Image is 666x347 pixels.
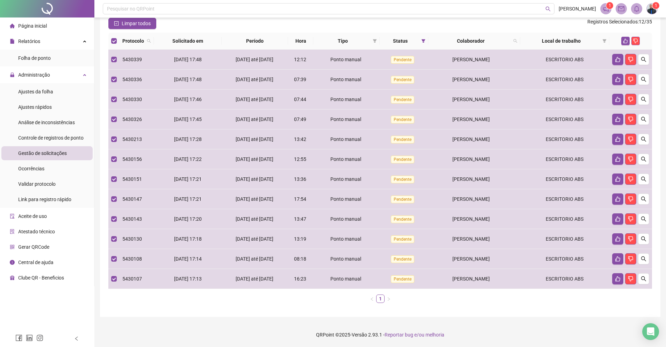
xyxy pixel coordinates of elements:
[18,135,84,141] span: Controle de registros de ponto
[652,2,659,9] sup: Atualize o seu contato no menu Meus Dados
[330,156,361,162] span: Ponto manual
[615,57,621,62] span: like
[10,72,15,77] span: lock
[236,77,273,82] span: [DATE] até [DATE]
[655,3,657,8] span: 1
[18,120,75,125] span: Análise de inconsistências
[122,256,142,262] span: 5430108
[452,97,490,102] span: [PERSON_NAME]
[559,5,596,13] span: [PERSON_NAME]
[603,6,609,12] span: notification
[520,70,609,90] td: ESCRITORIO ABS
[452,156,490,162] span: [PERSON_NAME]
[294,97,306,102] span: 07:44
[382,37,418,45] span: Status
[376,295,385,303] li: 1
[615,156,621,162] span: like
[647,3,657,14] img: 73806
[641,236,646,242] span: search
[10,23,15,28] span: home
[352,332,367,338] span: Versão
[18,229,55,234] span: Atestado técnico
[174,97,202,102] span: [DATE] 17:46
[520,249,609,269] td: ESCRITORIO ABS
[520,90,609,109] td: ESCRITORIO ABS
[174,236,202,242] span: [DATE] 17:18
[641,156,646,162] span: search
[641,176,646,182] span: search
[615,116,621,122] span: like
[606,2,613,9] sup: 1
[520,50,609,70] td: ESCRITORIO ABS
[294,196,306,202] span: 17:54
[452,196,490,202] span: [PERSON_NAME]
[641,216,646,222] span: search
[368,295,376,303] button: left
[236,176,273,182] span: [DATE] até [DATE]
[420,36,427,46] span: filter
[236,216,273,222] span: [DATE] até [DATE]
[391,275,414,283] span: Pendente
[452,176,490,182] span: [PERSON_NAME]
[174,216,202,222] span: [DATE] 17:20
[641,77,646,82] span: search
[122,156,142,162] span: 5430156
[147,39,151,43] span: search
[452,236,490,242] span: [PERSON_NAME]
[74,336,79,341] span: left
[330,256,361,262] span: Ponto manual
[628,116,633,122] span: dislike
[122,57,142,62] span: 5430339
[373,39,377,43] span: filter
[236,156,273,162] span: [DATE] até [DATE]
[641,196,646,202] span: search
[15,334,22,341] span: facebook
[294,156,306,162] span: 12:55
[391,76,414,84] span: Pendente
[236,136,273,142] span: [DATE] até [DATE]
[641,116,646,122] span: search
[18,197,71,202] span: Link para registro rápido
[174,57,202,62] span: [DATE] 17:48
[294,136,306,142] span: 13:42
[452,276,490,282] span: [PERSON_NAME]
[641,57,646,62] span: search
[628,236,633,242] span: dislike
[122,97,142,102] span: 5430330
[330,196,361,202] span: Ponto manual
[94,323,666,347] footer: QRPoint © 2025 - 2.93.1 -
[18,244,49,250] span: Gerar QRCode
[523,37,600,45] span: Local de trabalho
[10,245,15,249] span: qrcode
[628,256,633,262] span: dislike
[10,260,15,265] span: info-circle
[370,297,374,301] span: left
[122,196,142,202] span: 5430147
[545,6,551,12] span: search
[633,6,640,12] span: bell
[10,214,15,219] span: audit
[18,23,47,29] span: Página inicial
[628,176,633,182] span: dislike
[330,176,361,182] span: Ponto manual
[391,215,414,223] span: Pendente
[628,97,633,102] span: dislike
[236,236,273,242] span: [DATE] até [DATE]
[330,57,361,62] span: Ponto manual
[385,332,444,338] span: Reportar bug e/ou melhoria
[615,216,621,222] span: like
[174,176,202,182] span: [DATE] 17:21
[18,275,64,281] span: Clube QR - Beneficios
[520,149,609,169] td: ESCRITORIO ABS
[391,56,414,64] span: Pendente
[615,77,621,82] span: like
[601,36,608,46] span: filter
[236,256,273,262] span: [DATE] até [DATE]
[36,334,43,341] span: instagram
[122,37,144,45] span: Protocolo
[174,156,202,162] span: [DATE] 17:22
[122,216,142,222] span: 5430143
[520,169,609,189] td: ESCRITORIO ABS
[18,89,53,94] span: Ajustes da folha
[174,276,202,282] span: [DATE] 17:13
